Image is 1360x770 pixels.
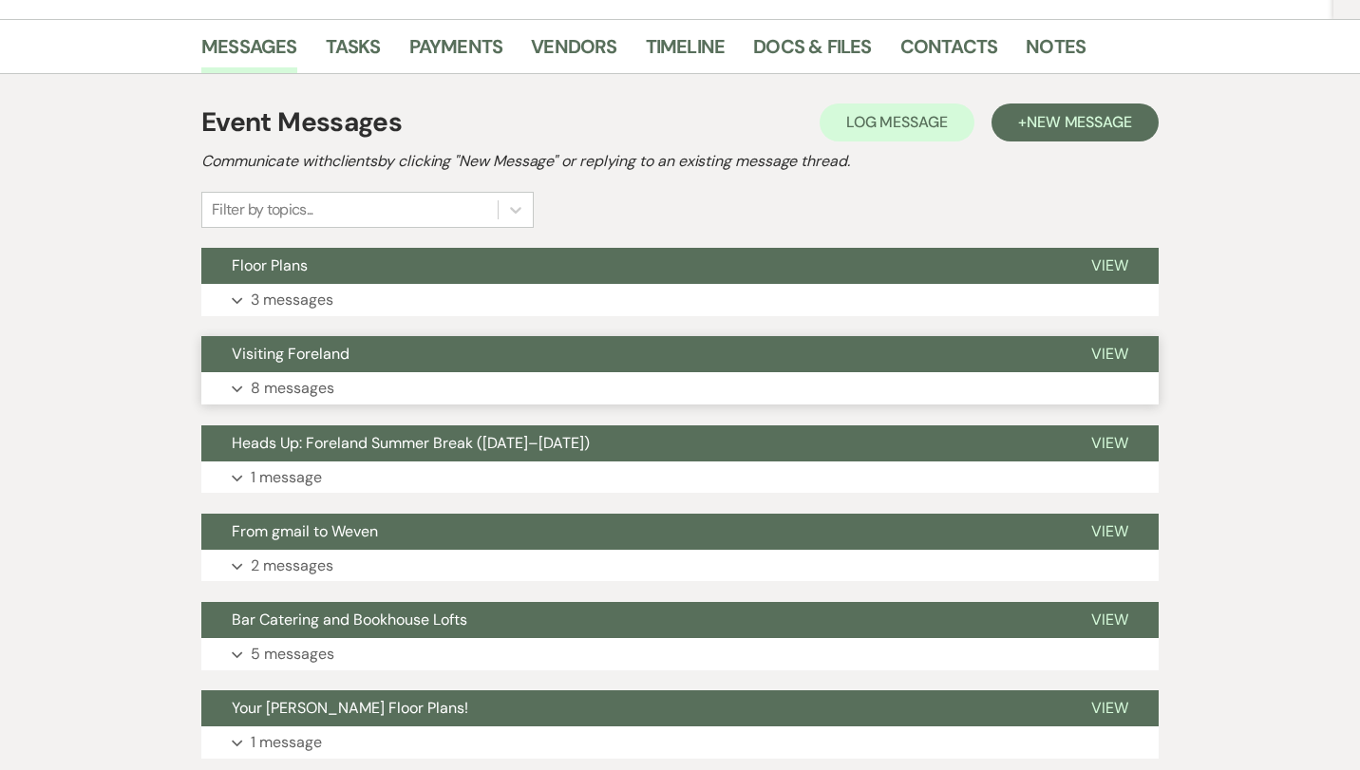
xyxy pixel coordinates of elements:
[201,103,402,142] h1: Event Messages
[201,638,1159,670] button: 5 messages
[201,336,1061,372] button: Visiting Foreland
[201,602,1061,638] button: Bar Catering and Bookhouse Lofts
[201,690,1061,726] button: Your [PERSON_NAME] Floor Plans!
[1061,690,1159,726] button: View
[201,284,1159,316] button: 3 messages
[251,465,322,490] p: 1 message
[1061,336,1159,372] button: View
[1061,425,1159,461] button: View
[232,610,467,629] span: Bar Catering and Bookhouse Lofts
[201,248,1061,284] button: Floor Plans
[251,376,334,401] p: 8 messages
[846,112,948,132] span: Log Message
[409,31,503,73] a: Payments
[900,31,998,73] a: Contacts
[1091,610,1128,629] span: View
[1061,248,1159,284] button: View
[753,31,871,73] a: Docs & Files
[646,31,726,73] a: Timeline
[201,372,1159,404] button: 8 messages
[251,554,333,578] p: 2 messages
[232,433,590,453] span: Heads Up: Foreland Summer Break ([DATE]–[DATE])
[201,461,1159,494] button: 1 message
[201,514,1061,550] button: From gmail to Weven
[201,150,1159,173] h2: Communicate with clients by clicking "New Message" or replying to an existing message thread.
[251,288,333,312] p: 3 messages
[992,103,1159,141] button: +New Message
[201,31,297,73] a: Messages
[201,425,1061,461] button: Heads Up: Foreland Summer Break ([DATE]–[DATE])
[820,103,974,141] button: Log Message
[1061,602,1159,638] button: View
[326,31,381,73] a: Tasks
[232,698,468,718] span: Your [PERSON_NAME] Floor Plans!
[232,255,308,275] span: Floor Plans
[251,642,334,667] p: 5 messages
[1091,433,1128,453] span: View
[1091,255,1128,275] span: View
[1091,344,1128,364] span: View
[531,31,616,73] a: Vendors
[1061,514,1159,550] button: View
[1026,31,1086,73] a: Notes
[1091,521,1128,541] span: View
[201,726,1159,759] button: 1 message
[1027,112,1132,132] span: New Message
[1091,698,1128,718] span: View
[201,550,1159,582] button: 2 messages
[212,198,313,221] div: Filter by topics...
[251,730,322,755] p: 1 message
[232,521,378,541] span: From gmail to Weven
[232,344,349,364] span: Visiting Foreland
